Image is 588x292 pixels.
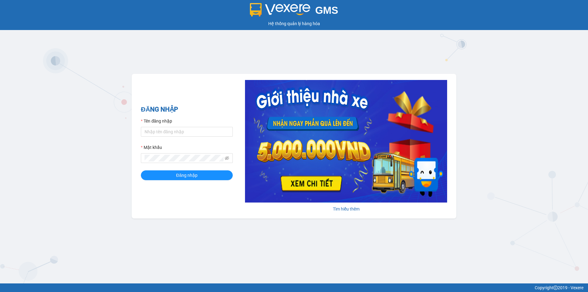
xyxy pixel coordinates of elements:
div: Copyright 2019 - Vexere [5,284,583,291]
span: GMS [315,5,338,16]
span: Đăng nhập [176,172,198,179]
input: Mật khẩu [145,155,224,161]
img: banner-0 [245,80,447,203]
img: logo 2 [250,3,311,17]
input: Tên đăng nhập [141,127,233,137]
label: Mật khẩu [141,144,162,151]
div: Tìm hiểu thêm [245,206,447,212]
label: Tên đăng nhập [141,118,172,124]
h2: ĐĂNG NHẬP [141,104,233,115]
div: Hệ thống quản lý hàng hóa [2,20,586,27]
button: Đăng nhập [141,170,233,180]
span: copyright [553,286,558,290]
span: eye-invisible [225,156,229,160]
a: GMS [250,9,338,14]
